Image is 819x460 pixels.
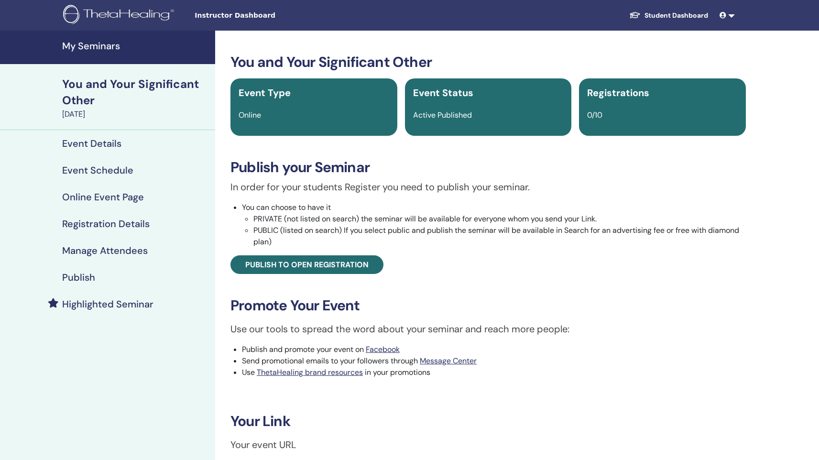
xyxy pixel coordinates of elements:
a: Message Center [420,356,477,366]
h3: Publish your Seminar [230,159,746,176]
img: graduation-cap-white.svg [629,11,641,19]
li: Send promotional emails to your followers through [242,355,746,367]
p: In order for your students Register you need to publish your seminar. [230,180,746,194]
span: Online [239,110,261,120]
div: [DATE] [62,109,209,120]
span: Instructor Dashboard [195,11,338,21]
li: Use in your promotions [242,367,746,378]
span: Event Status [413,87,473,99]
h4: Publish [62,272,95,283]
li: You can choose to have it [242,202,746,248]
h4: Manage Attendees [62,245,148,256]
span: 0/10 [587,110,602,120]
span: Event Type [239,87,291,99]
h4: My Seminars [62,40,209,52]
p: Use our tools to spread the word about your seminar and reach more people: [230,322,746,336]
h4: Event Details [62,138,121,149]
h4: Registration Details [62,218,150,230]
h3: You and Your Significant Other [230,54,746,71]
a: You and Your Significant Other[DATE] [56,76,215,120]
li: Publish and promote your event on [242,344,746,355]
h3: Your Link [230,413,746,430]
h3: Promote Your Event [230,297,746,314]
h4: Event Schedule [62,164,133,176]
span: Registrations [587,87,649,99]
span: Active Published [413,110,472,120]
p: Your event URL [230,438,746,452]
a: Publish to open registration [230,255,383,274]
a: Facebook [366,344,400,354]
h4: Online Event Page [62,191,144,203]
li: PUBLIC (listed on search) If you select public and publish the seminar will be available in Searc... [253,225,746,248]
a: Student Dashboard [622,7,716,24]
a: ThetaHealing brand resources [257,367,363,377]
span: Publish to open registration [245,260,369,270]
h4: Highlighted Seminar [62,298,153,310]
div: You and Your Significant Other [62,76,209,109]
li: PRIVATE (not listed on search) the seminar will be available for everyone whom you send your Link. [253,213,746,225]
img: logo.png [63,5,177,26]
